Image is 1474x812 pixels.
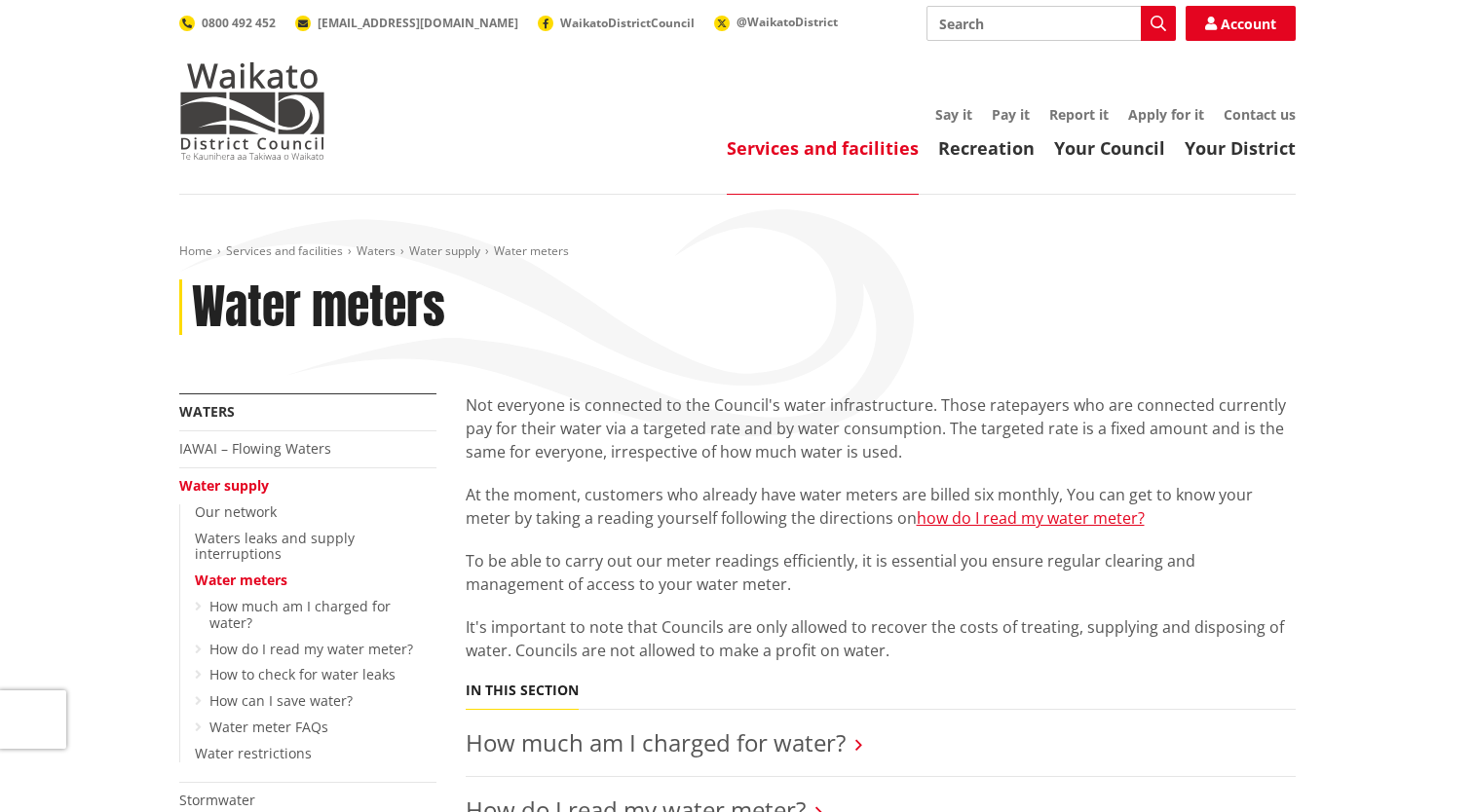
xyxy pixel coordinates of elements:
[202,15,276,31] span: 0800 492 452
[209,597,391,632] a: How much am I charged for water?
[195,744,312,762] a: Water restrictions
[466,483,1296,530] p: At the moment, customers who already have water meters are billed six monthly, You can get to kno...
[466,549,1296,596] p: To be able to carry out our meter readings efficiently, it is essential you ensure regular cleari...
[195,571,287,589] a: Water meters
[209,691,353,710] a: How can I save water?
[935,105,972,124] a: Say it
[1224,105,1296,124] a: Contact us
[357,242,396,259] a: Waters
[179,15,276,31] a: 0800 492 452
[466,726,846,758] a: How much am I charged for water?
[466,615,1296,662] p: It's important to note that Councils are only allowed to recover the costs of treating, supplying...
[466,683,579,699] h5: In this section
[1128,105,1204,124] a: Apply for it
[179,402,235,421] a: Waters
[917,507,1145,529] a: how do I read my water meter?
[409,242,480,259] a: Water supply
[560,15,695,31] span: WaikatoDistrictCouncil
[179,243,1296,260] nav: breadcrumb
[179,62,325,160] img: Waikato District Council - Te Kaunihera aa Takiwaa o Waikato
[737,14,838,30] span: @WaikatoDistrict
[179,791,255,809] a: Stormwater
[192,279,445,336] h1: Water meters
[209,640,413,658] a: How do I read my water meter?
[1186,6,1296,41] a: Account
[179,439,331,458] a: IAWAI – Flowing Waters
[1054,136,1165,160] a: Your Council
[295,15,518,31] a: [EMAIL_ADDRESS][DOMAIN_NAME]
[727,136,919,160] a: Services and facilities
[209,665,396,683] a: How to check for water leaks
[318,15,518,31] span: [EMAIL_ADDRESS][DOMAIN_NAME]
[226,242,343,259] a: Services and facilities
[1049,105,1109,124] a: Report it
[938,136,1035,160] a: Recreation
[538,15,695,31] a: WaikatoDistrictCouncil
[992,105,1030,124] a: Pay it
[1185,136,1296,160] a: Your District
[179,476,269,495] a: Water supply
[179,242,212,259] a: Home
[195,529,355,564] a: Waters leaks and supply interruptions
[209,718,328,736] a: Water meter FAQs
[195,502,277,521] a: Our network
[714,14,838,30] a: @WaikatoDistrict
[466,393,1296,463] p: Not everyone is connected to the Council's water infrastructure. Those ratepayers who are connect...
[494,242,569,259] span: Water meters
[926,6,1176,41] input: Search input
